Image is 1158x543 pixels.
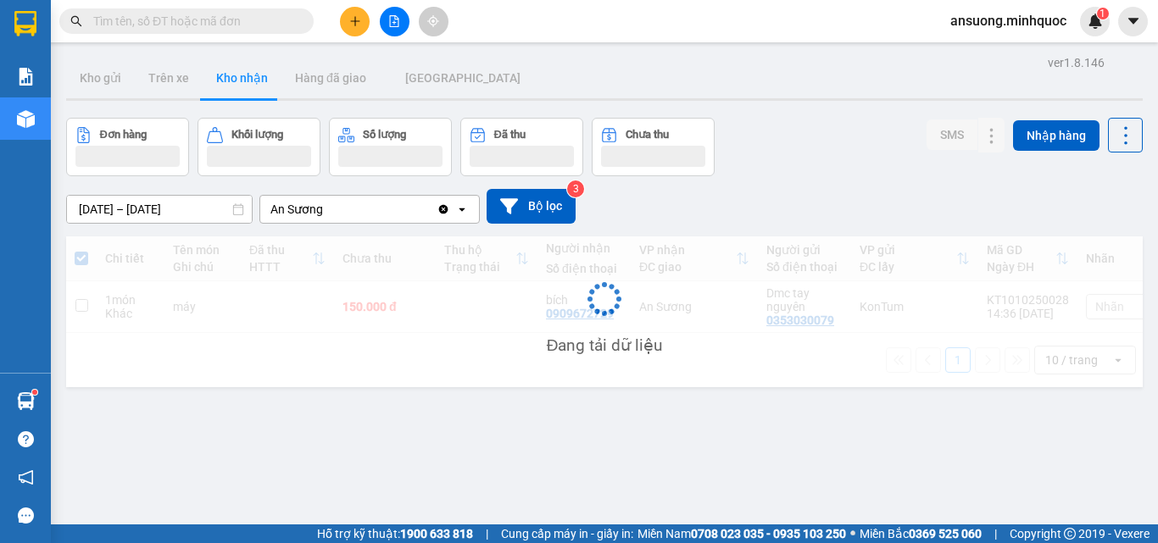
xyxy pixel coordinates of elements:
[1118,7,1148,36] button: caret-down
[1097,8,1109,19] sup: 1
[626,129,669,141] div: Chưa thu
[363,129,406,141] div: Số lượng
[203,58,281,98] button: Kho nhận
[380,7,409,36] button: file-add
[501,524,633,543] span: Cung cấp máy in - giấy in:
[487,189,576,224] button: Bộ lọc
[32,390,37,395] sup: 1
[135,58,203,98] button: Trên xe
[388,15,400,27] span: file-add
[937,10,1080,31] span: ansuong.minhquoc
[460,118,583,176] button: Đã thu
[66,58,135,98] button: Kho gửi
[100,129,147,141] div: Đơn hàng
[909,527,982,540] strong: 0369 525 060
[66,118,189,176] button: Đơn hàng
[281,58,380,98] button: Hàng đã giao
[547,333,663,358] div: Đang tải dữ liệu
[270,201,323,218] div: An Sương
[400,527,473,540] strong: 1900 633 818
[455,202,469,216] svg: open
[637,524,846,543] span: Miền Nam
[17,110,35,128] img: warehouse-icon
[17,68,35,86] img: solution-icon
[850,530,855,537] span: ⚪️
[1013,120,1100,151] button: Nhập hàng
[437,202,450,216] svg: Clear value
[93,12,293,30] input: Tìm tên, số ĐT hoặc mã đơn
[1100,8,1105,19] span: 1
[198,118,320,176] button: Khối lượng
[994,524,997,543] span: |
[17,392,35,410] img: warehouse-icon
[18,431,34,447] span: question-circle
[231,129,283,141] div: Khối lượng
[70,15,82,27] span: search
[494,129,526,141] div: Đã thu
[67,196,252,223] input: Select a date range.
[325,201,326,218] input: Selected An Sương.
[349,15,361,27] span: plus
[1088,14,1103,29] img: icon-new-feature
[14,11,36,36] img: logo-vxr
[317,524,473,543] span: Hỗ trợ kỹ thuật:
[427,15,439,27] span: aim
[419,7,448,36] button: aim
[1064,528,1076,540] span: copyright
[927,119,977,150] button: SMS
[405,71,521,85] span: [GEOGRAPHIC_DATA]
[860,524,982,543] span: Miền Bắc
[691,527,846,540] strong: 0708 023 035 - 0935 103 250
[340,7,370,36] button: plus
[1048,53,1105,72] div: ver 1.8.146
[18,469,34,485] span: notification
[567,180,584,197] sup: 3
[329,118,452,176] button: Số lượng
[486,524,488,543] span: |
[592,118,715,176] button: Chưa thu
[18,507,34,524] span: message
[1126,14,1141,29] span: caret-down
